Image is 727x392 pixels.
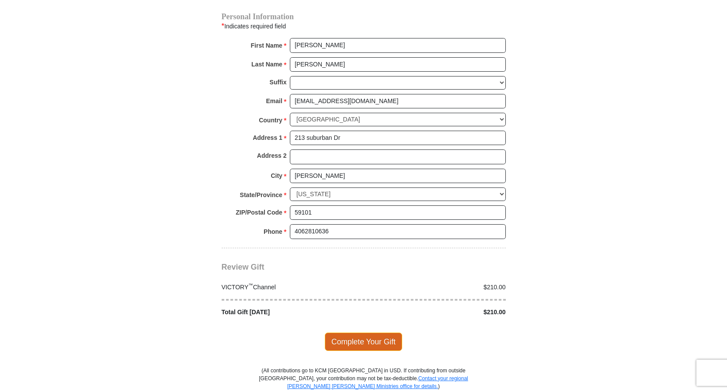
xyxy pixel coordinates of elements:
[364,283,511,292] div: $210.00
[222,13,506,20] h4: Personal Information
[222,21,506,32] div: Indicates required field
[217,283,364,292] div: VICTORY Channel
[325,333,402,351] span: Complete Your Gift
[271,170,282,182] strong: City
[257,149,287,162] strong: Address 2
[287,375,468,389] a: Contact your regional [PERSON_NAME] [PERSON_NAME] Ministries office for details.
[259,114,282,126] strong: Country
[364,308,511,317] div: $210.00
[251,39,282,52] strong: First Name
[240,189,282,201] strong: State/Province
[217,308,364,317] div: Total Gift [DATE]
[270,76,287,88] strong: Suffix
[248,282,253,288] sup: ™
[266,95,282,107] strong: Email
[251,58,282,70] strong: Last Name
[222,263,264,271] span: Review Gift
[236,206,282,219] strong: ZIP/Postal Code
[264,225,282,238] strong: Phone
[253,132,282,144] strong: Address 1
